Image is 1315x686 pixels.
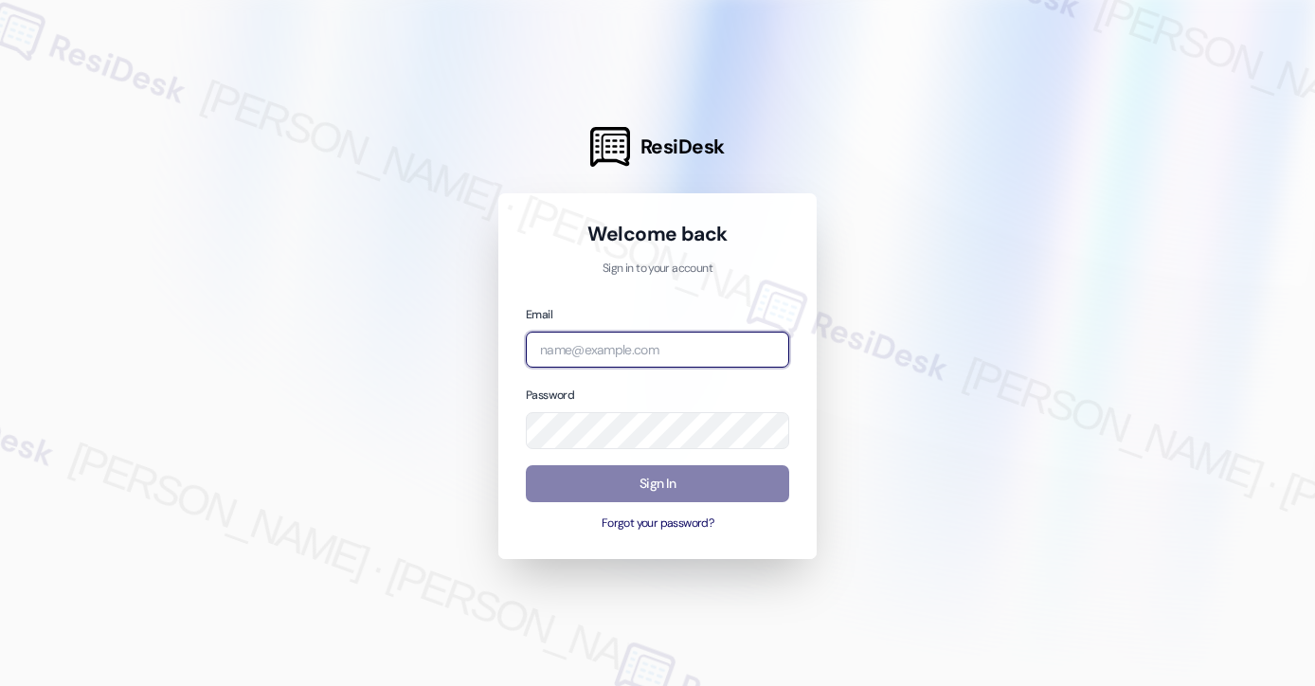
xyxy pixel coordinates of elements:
span: ResiDesk [640,134,725,160]
p: Sign in to your account [526,261,789,278]
button: Sign In [526,465,789,502]
img: ResiDesk Logo [590,127,630,167]
h1: Welcome back [526,221,789,247]
label: Email [526,307,552,322]
label: Password [526,388,574,403]
input: name@example.com [526,332,789,369]
button: Forgot your password? [526,515,789,533]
